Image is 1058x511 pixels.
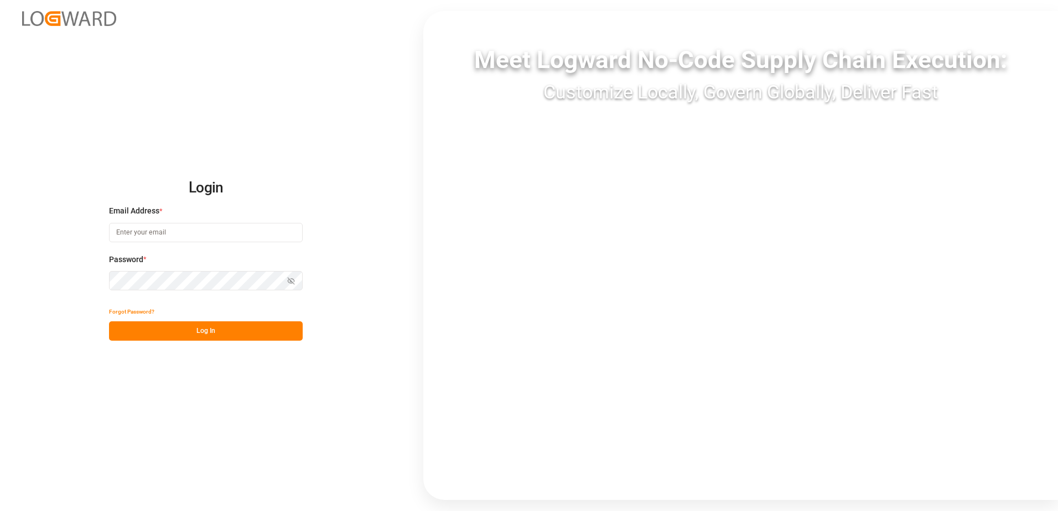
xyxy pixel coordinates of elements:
[22,11,116,26] img: Logward_new_orange.png
[109,170,303,206] h2: Login
[109,254,143,265] span: Password
[109,223,303,242] input: Enter your email
[423,78,1058,106] div: Customize Locally, Govern Globally, Deliver Fast
[109,302,154,321] button: Forgot Password?
[109,205,159,217] span: Email Address
[423,41,1058,78] div: Meet Logward No-Code Supply Chain Execution:
[109,321,303,341] button: Log In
